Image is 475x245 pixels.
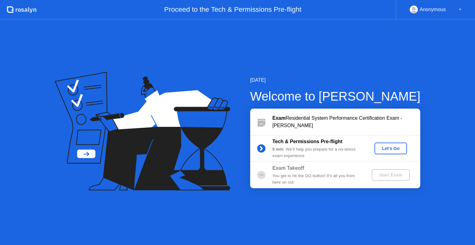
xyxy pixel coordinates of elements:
[459,6,462,14] div: ▼
[272,115,286,121] b: Exam
[250,77,421,84] div: [DATE]
[272,147,284,152] b: 5 min
[272,146,362,159] div: : We’ll help you prepare for a no-stress exam experience
[374,143,407,154] button: Let's Go
[420,6,446,14] div: Anonymous
[374,172,407,177] div: Start Exam
[377,146,404,151] div: Let's Go
[272,139,342,144] b: Tech & Permissions Pre-flight
[272,165,304,171] b: Exam Takeoff
[272,173,362,185] div: You get to hit the GO button! It’s all you from here on out
[372,169,410,181] button: Start Exam
[272,114,420,129] div: Residential System Performance Certification Exam - [PERSON_NAME]
[250,87,421,106] div: Welcome to [PERSON_NAME]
